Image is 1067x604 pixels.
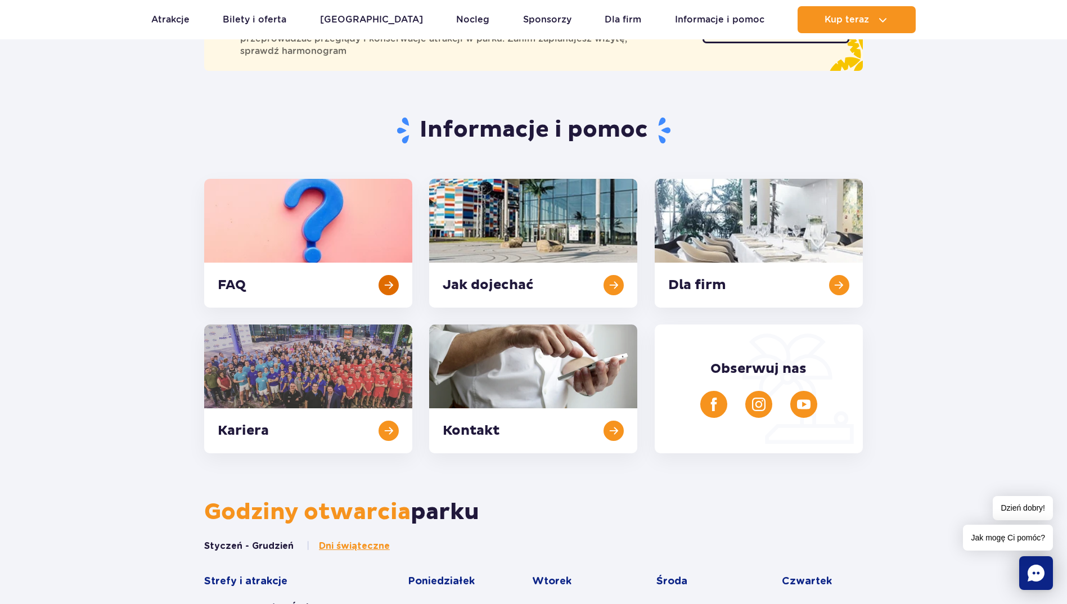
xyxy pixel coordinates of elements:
button: Styczeń - Grudzień [204,540,294,552]
h1: Informacje i pomoc [204,116,863,145]
div: Wtorek [532,575,613,588]
span: Kup teraz [825,15,869,25]
a: Atrakcje [151,6,190,33]
button: Dni świąteczne [306,540,390,552]
a: Dla firm [605,6,641,33]
img: YouTube [797,398,811,411]
a: Sponsorzy [523,6,571,33]
img: Facebook [707,398,721,411]
button: Kup teraz [798,6,916,33]
span: Godziny otwarcia [204,498,411,526]
span: Obserwuj nas [710,360,807,377]
img: Instagram [752,398,766,411]
a: Bilety i oferta [223,6,286,33]
div: Czwartek [782,575,863,588]
a: Informacje i pomoc [675,6,764,33]
a: Nocleg [456,6,489,33]
div: Strefy i atrakcje [204,575,364,588]
span: Jak mogę Ci pomóc? [963,525,1053,551]
a: [GEOGRAPHIC_DATA] [320,6,423,33]
div: Chat [1019,556,1053,590]
span: Dzień dobry! [993,496,1053,520]
span: Dni świąteczne [319,540,390,552]
div: Środa [656,575,739,588]
h2: parku [204,498,863,526]
div: Poniedziałek [408,575,489,588]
